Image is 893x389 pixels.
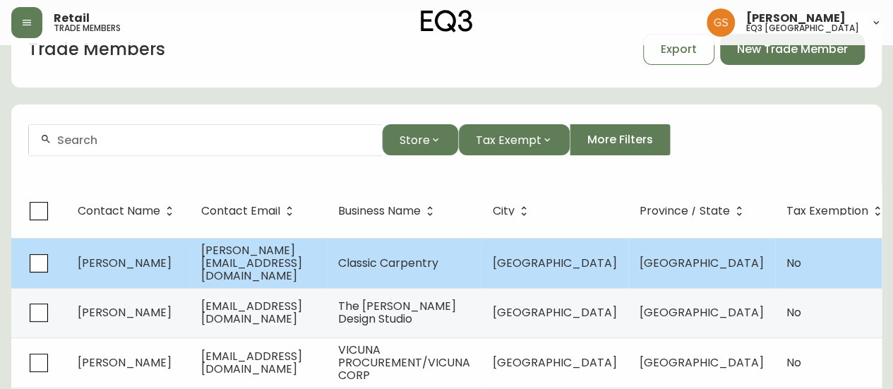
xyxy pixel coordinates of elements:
[640,255,764,271] span: [GEOGRAPHIC_DATA]
[201,242,302,284] span: [PERSON_NAME][EMAIL_ADDRESS][DOMAIN_NAME]
[338,205,439,217] span: Business Name
[493,255,617,271] span: [GEOGRAPHIC_DATA]
[54,13,90,24] span: Retail
[640,205,748,217] span: Province / State
[643,34,714,65] button: Export
[338,207,421,215] span: Business Name
[746,13,846,24] span: [PERSON_NAME]
[421,10,473,32] img: logo
[746,24,859,32] h5: eq3 [GEOGRAPHIC_DATA]
[493,304,617,321] span: [GEOGRAPHIC_DATA]
[338,255,438,271] span: Classic Carpentry
[786,354,801,371] span: No
[201,298,302,327] span: [EMAIL_ADDRESS][DOMAIN_NAME]
[458,124,570,155] button: Tax Exempt
[786,304,801,321] span: No
[78,205,179,217] span: Contact Name
[661,42,697,57] span: Export
[400,131,430,149] span: Store
[786,205,887,217] span: Tax Exemption
[720,34,865,65] button: New Trade Member
[640,354,764,371] span: [GEOGRAPHIC_DATA]
[493,205,533,217] span: City
[338,298,456,327] span: The [PERSON_NAME] Design Studio
[201,205,299,217] span: Contact Email
[78,207,160,215] span: Contact Name
[707,8,735,37] img: 6b403d9c54a9a0c30f681d41f5fc2571
[78,304,172,321] span: [PERSON_NAME]
[493,354,617,371] span: [GEOGRAPHIC_DATA]
[78,354,172,371] span: [PERSON_NAME]
[338,342,470,383] span: VICUNA PROCUREMENT/VICUNA CORP
[382,124,458,155] button: Store
[78,255,172,271] span: [PERSON_NAME]
[493,207,515,215] span: City
[476,131,541,149] span: Tax Exempt
[640,304,764,321] span: [GEOGRAPHIC_DATA]
[570,124,671,155] button: More Filters
[57,133,371,147] input: Search
[786,207,868,215] span: Tax Exemption
[201,207,280,215] span: Contact Email
[786,255,801,271] span: No
[640,207,730,215] span: Province / State
[587,132,653,148] span: More Filters
[737,42,848,57] span: New Trade Member
[54,24,121,32] h5: trade members
[28,37,165,61] h1: Trade Members
[201,348,302,377] span: [EMAIL_ADDRESS][DOMAIN_NAME]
